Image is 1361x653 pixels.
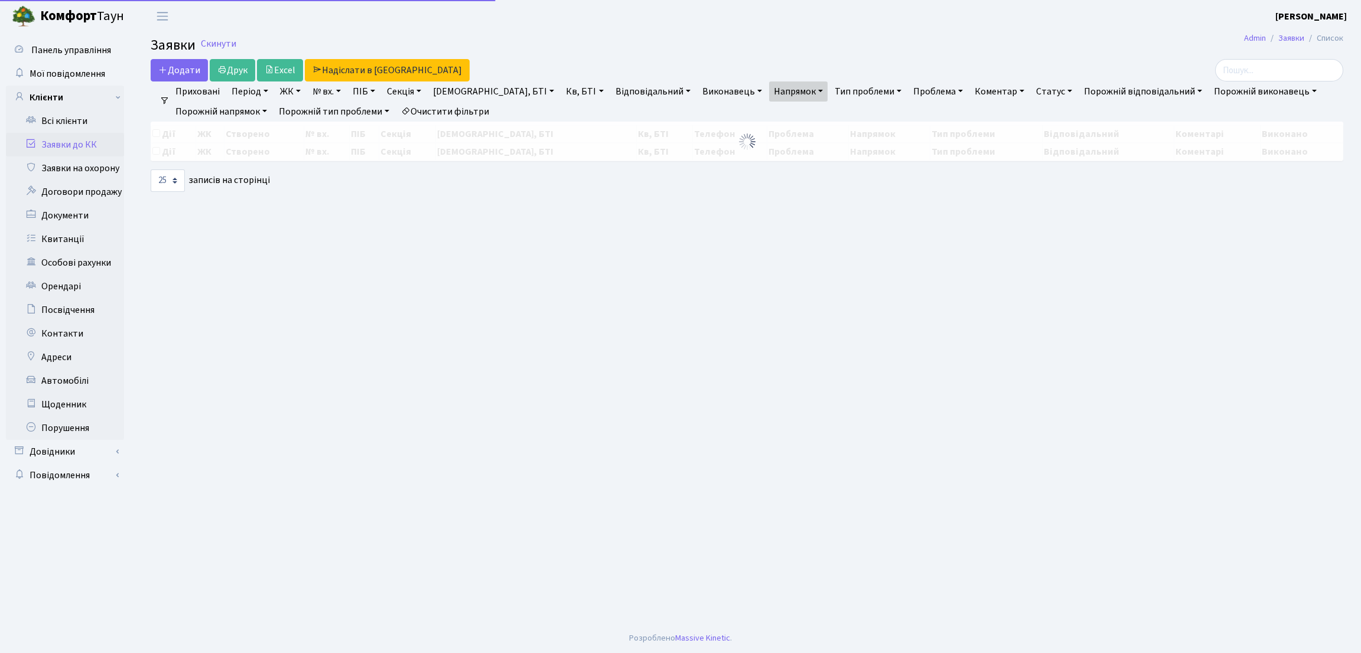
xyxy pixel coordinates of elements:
a: Тип проблеми [830,81,906,102]
li: Список [1304,32,1343,45]
a: Секція [382,81,426,102]
a: Заявки на охорону [6,156,124,180]
span: Мої повідомлення [30,67,105,80]
a: № вх. [308,81,346,102]
select: записів на сторінці [151,169,185,192]
span: Заявки [151,35,196,55]
a: Квитанції [6,227,124,251]
a: Порушення [6,416,124,440]
a: Коментар [970,81,1029,102]
a: ПІБ [348,81,380,102]
img: Обробка... [738,132,757,151]
a: Період [227,81,273,102]
a: Massive Kinetic [675,632,730,644]
a: Орендарі [6,275,124,298]
a: Щоденник [6,393,124,416]
a: Панель управління [6,38,124,62]
a: Порожній відповідальний [1079,81,1207,102]
a: Договори продажу [6,180,124,204]
a: Адреси [6,345,124,369]
a: Приховані [171,81,224,102]
label: записів на сторінці [151,169,270,192]
a: Очистити фільтри [396,102,494,122]
b: [PERSON_NAME] [1275,10,1347,23]
button: Переключити навігацію [148,6,177,26]
a: Контакти [6,322,124,345]
a: Надіслати в [GEOGRAPHIC_DATA] [305,59,470,81]
a: Порожній виконавець [1209,81,1321,102]
input: Пошук... [1215,59,1343,81]
a: Заявки до КК [6,133,124,156]
a: Додати [151,59,208,81]
a: [PERSON_NAME] [1275,9,1347,24]
a: ЖК [275,81,305,102]
a: Виконавець [698,81,767,102]
a: Скинути [201,38,236,50]
a: Кв, БТІ [561,81,608,102]
a: Посвідчення [6,298,124,322]
a: Клієнти [6,86,124,109]
a: Excel [257,59,303,81]
a: Відповідальний [611,81,695,102]
a: Admin [1244,32,1266,44]
a: Порожній напрямок [171,102,272,122]
img: logo.png [12,5,35,28]
b: Комфорт [40,6,97,25]
a: Статус [1031,81,1077,102]
a: Заявки [1278,32,1304,44]
a: Проблема [909,81,968,102]
span: Додати [158,64,200,77]
nav: breadcrumb [1226,26,1361,51]
a: Документи [6,204,124,227]
span: Таун [40,6,124,27]
a: Особові рахунки [6,251,124,275]
a: Мої повідомлення [6,62,124,86]
div: Розроблено . [629,632,732,645]
a: Всі клієнти [6,109,124,133]
a: Порожній тип проблеми [274,102,394,122]
a: Автомобілі [6,369,124,393]
a: Довідники [6,440,124,463]
a: [DEMOGRAPHIC_DATA], БТІ [428,81,559,102]
span: Панель управління [31,44,111,57]
a: Повідомлення [6,463,124,487]
a: Напрямок [769,81,828,102]
a: Друк [210,59,255,81]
